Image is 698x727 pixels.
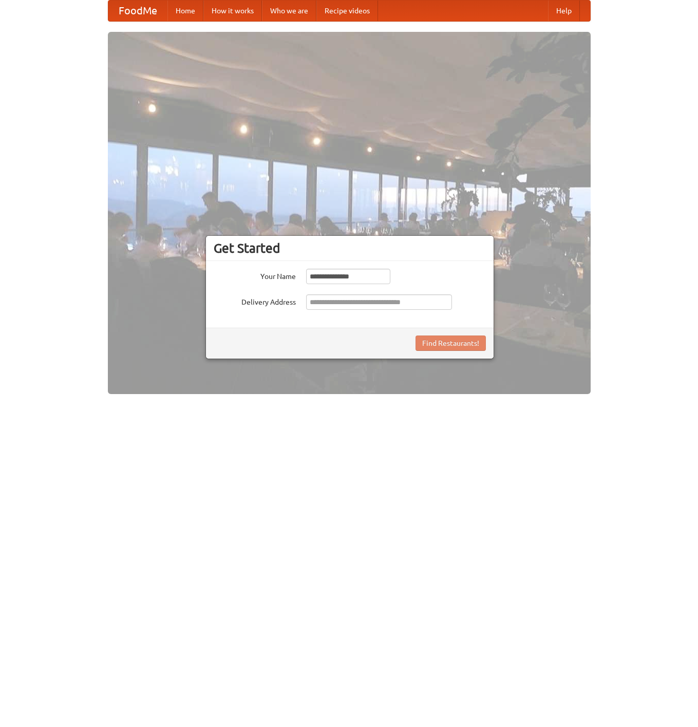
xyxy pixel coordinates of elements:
[262,1,316,21] a: Who we are
[167,1,203,21] a: Home
[416,335,486,351] button: Find Restaurants!
[316,1,378,21] a: Recipe videos
[108,1,167,21] a: FoodMe
[214,240,486,256] h3: Get Started
[214,269,296,282] label: Your Name
[203,1,262,21] a: How it works
[214,294,296,307] label: Delivery Address
[548,1,580,21] a: Help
